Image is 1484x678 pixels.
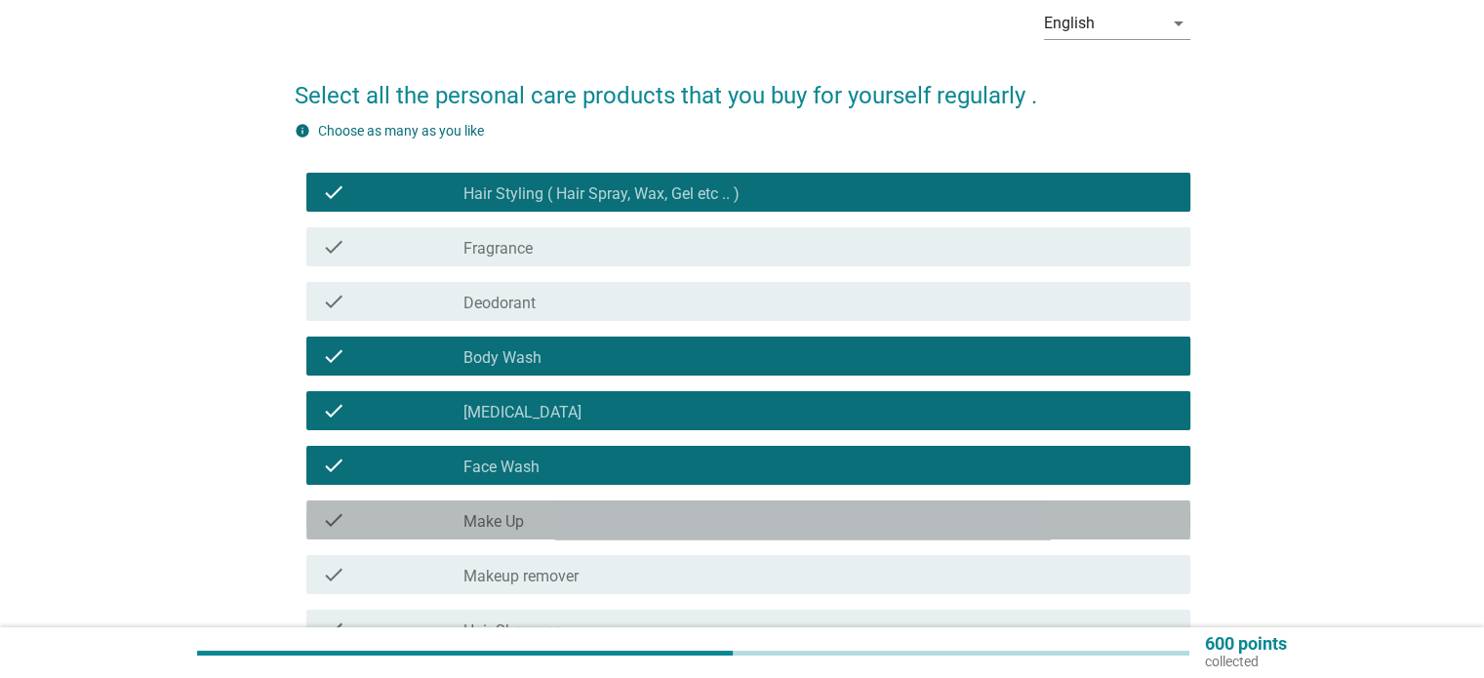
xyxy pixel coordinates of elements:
i: check [322,454,345,477]
i: arrow_drop_down [1167,12,1190,35]
label: Hair Shampoo [463,621,563,641]
div: English [1044,15,1095,32]
i: check [322,563,345,586]
label: Fragrance [463,239,533,259]
p: 600 points [1205,635,1287,653]
i: check [322,618,345,641]
i: info [295,123,310,139]
label: Deodorant [463,294,536,313]
i: check [322,508,345,532]
i: check [322,344,345,368]
label: Body Wash [463,348,541,368]
label: Make Up [463,512,524,532]
h2: Select all the personal care products that you buy for yourself regularly . [295,59,1190,113]
p: collected [1205,653,1287,670]
label: [MEDICAL_DATA] [463,403,582,422]
label: Face Wash [463,458,540,477]
label: Hair Styling ( Hair Spray, Wax, Gel etc .. ) [463,184,740,204]
label: Choose as many as you like [318,123,484,139]
i: check [322,235,345,259]
label: Makeup remover [463,567,579,586]
i: check [322,290,345,313]
i: check [322,180,345,204]
i: check [322,399,345,422]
